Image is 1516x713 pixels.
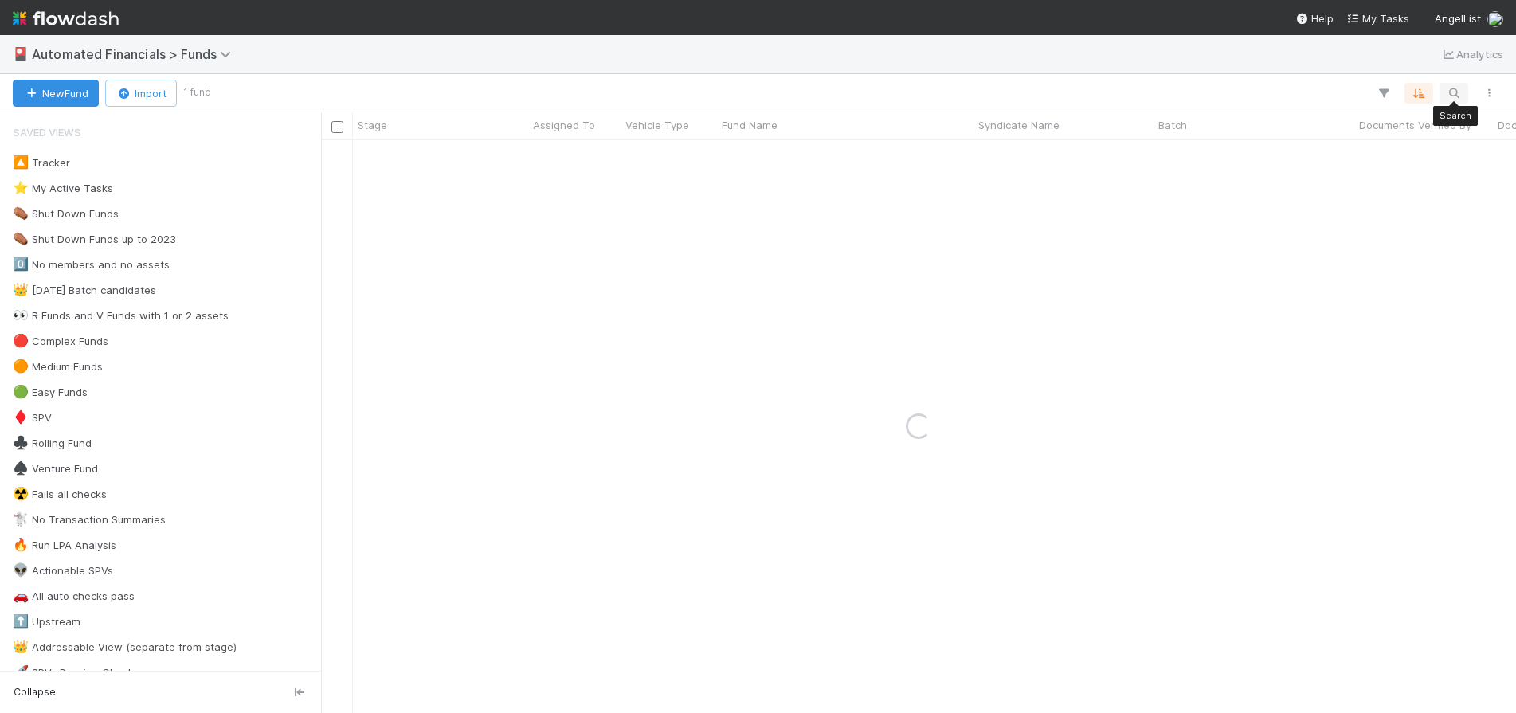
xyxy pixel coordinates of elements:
span: ♦️ [13,410,29,424]
div: No members and no assets [13,255,170,275]
div: Medium Funds [13,357,103,377]
span: 👽 [13,563,29,577]
span: 🐩 [13,512,29,526]
span: 🟢 [13,385,29,398]
div: No Transaction Summaries [13,510,166,530]
div: Upstream [13,612,80,632]
a: Analytics [1440,45,1503,64]
img: avatar_5ff1a016-d0ce-496a-bfbe-ad3802c4d8a0.png [1487,11,1503,27]
div: All auto checks pass [13,586,135,606]
span: 🚀 [13,665,29,679]
span: ⭐ [13,181,29,194]
div: Rolling Fund [13,433,92,453]
div: Shut Down Funds up to 2023 [13,229,176,249]
span: Assigned To [533,117,595,133]
span: AngelList [1435,12,1481,25]
div: Tracker [13,153,70,173]
span: Fund Name [722,117,778,133]
span: ⬆️ [13,614,29,628]
div: Actionable SPVs [13,561,113,581]
div: Venture Fund [13,459,98,479]
span: 👑 [13,640,29,653]
div: SPV [13,408,52,428]
a: My Tasks [1346,10,1409,26]
span: 🎴 [13,47,29,61]
span: 🟠 [13,359,29,373]
span: ⚰️ [13,206,29,220]
span: ⚰️ [13,232,29,245]
span: 👀 [13,308,29,322]
div: Complex Funds [13,331,108,351]
span: ♣️ [13,436,29,449]
span: Automated Financials > Funds [32,46,239,62]
span: 0️⃣ [13,257,29,271]
div: Fails all checks [13,484,107,504]
span: 🔴 [13,334,29,347]
span: Stage [358,117,387,133]
span: Saved Views [13,116,81,148]
span: Batch [1158,117,1187,133]
span: 🔼 [13,155,29,169]
span: My Tasks [1346,12,1409,25]
small: 1 fund [183,85,211,100]
span: ♠️ [13,461,29,475]
input: Toggle All Rows Selected [331,121,343,133]
span: Collapse [14,685,56,699]
span: 🔥 [13,538,29,551]
button: Import [105,80,177,107]
div: SPVs Passing Checks [13,663,139,683]
span: Syndicate Name [978,117,1060,133]
div: [DATE] Batch candidates [13,280,156,300]
div: R Funds and V Funds with 1 or 2 assets [13,306,229,326]
div: Help [1295,10,1334,26]
span: 👑 [13,283,29,296]
span: ☢️ [13,487,29,500]
div: Easy Funds [13,382,88,402]
div: Shut Down Funds [13,204,119,224]
div: Run LPA Analysis [13,535,116,555]
span: 🚗 [13,589,29,602]
button: NewFund [13,80,99,107]
span: Documents Verified By [1359,117,1471,133]
div: My Active Tasks [13,178,113,198]
div: Addressable View (separate from stage) [13,637,237,657]
span: Vehicle Type [625,117,689,133]
img: logo-inverted-e16ddd16eac7371096b0.svg [13,5,119,32]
